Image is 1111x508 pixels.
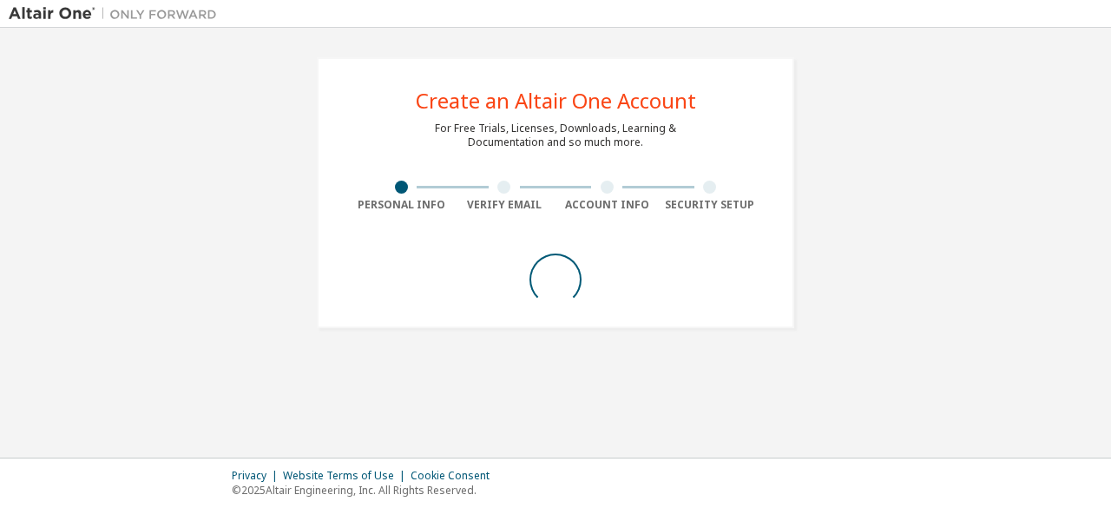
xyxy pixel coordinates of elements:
div: Privacy [232,469,283,483]
div: Account Info [555,198,659,212]
div: For Free Trials, Licenses, Downloads, Learning & Documentation and so much more. [435,122,676,149]
div: Verify Email [453,198,556,212]
p: © 2025 Altair Engineering, Inc. All Rights Reserved. [232,483,500,498]
div: Personal Info [350,198,453,212]
div: Security Setup [659,198,762,212]
div: Create an Altair One Account [416,90,696,111]
div: Website Terms of Use [283,469,411,483]
div: Cookie Consent [411,469,500,483]
img: Altair One [9,5,226,23]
